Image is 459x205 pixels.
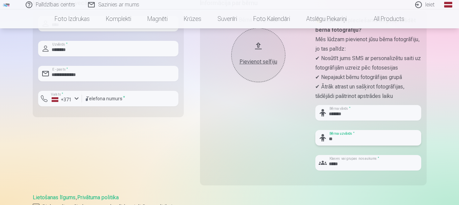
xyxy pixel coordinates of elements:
a: All products [355,9,412,28]
a: Komplekti [98,9,139,28]
label: Valsts [49,92,65,97]
a: Suvenīri [209,9,245,28]
p: Mēs lūdzam pievienot jūsu bērna fotogrāfiju, jo tas palīdz: [315,35,421,54]
button: Pievienot selfiju [231,28,285,82]
div: Pievienot selfiju [238,58,279,66]
a: Magnēti [139,9,176,28]
a: Privātuma politika [77,194,119,201]
img: /fa1 [3,3,10,7]
a: Atslēgu piekariņi [298,9,355,28]
a: Foto izdrukas [47,9,98,28]
a: Foto kalendāri [245,9,298,28]
p: ✔ Ātrāk atrast un sašķirot fotogrāfijas, tādējādi paātrinot apstrādes laiku [315,82,421,101]
p: ✔ Nepajaukt bērnu fotogrāfijas grupā [315,73,421,82]
a: Lietošanas līgums [33,194,76,201]
a: Krūzes [176,9,209,28]
button: Valsts*+371 [38,91,82,106]
p: ✔ Nosūtīt jums SMS ar personalizētu saiti uz fotogrāfijām uzreiz pēc fotosesijas [315,54,421,73]
div: +371 [52,96,72,103]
